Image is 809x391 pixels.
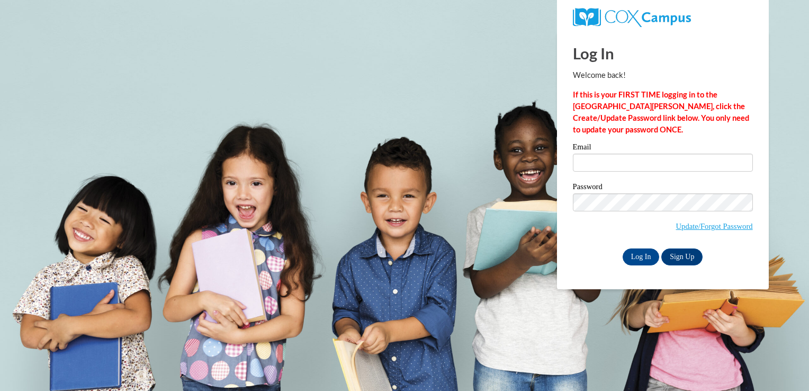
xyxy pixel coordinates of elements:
a: COX Campus [573,12,691,21]
label: Email [573,143,753,154]
input: Log In [623,248,660,265]
a: Update/Forgot Password [676,222,753,230]
label: Password [573,183,753,193]
a: Sign Up [661,248,703,265]
img: COX Campus [573,8,691,27]
h1: Log In [573,42,753,64]
strong: If this is your FIRST TIME logging in to the [GEOGRAPHIC_DATA][PERSON_NAME], click the Create/Upd... [573,90,749,134]
p: Welcome back! [573,69,753,81]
